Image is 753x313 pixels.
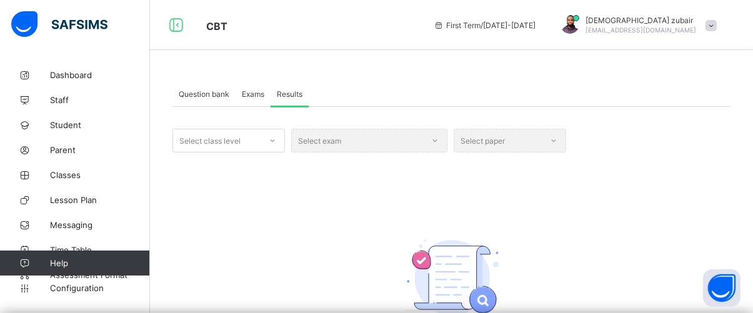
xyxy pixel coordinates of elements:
span: Staff [50,95,150,105]
button: Open asap [703,269,741,307]
span: Time Table [50,245,150,255]
span: Exams [242,89,264,99]
span: Results [277,89,302,99]
span: [DEMOGRAPHIC_DATA] zubair [586,16,696,25]
span: Classes [50,170,150,180]
div: Select class level [179,129,241,152]
span: Student [50,120,150,130]
span: Messaging [50,220,150,230]
span: Configuration [50,283,149,293]
span: [EMAIL_ADDRESS][DOMAIN_NAME] [586,26,696,34]
span: Question bank [179,89,229,99]
span: Lesson Plan [50,195,150,205]
span: session/term information [434,21,536,30]
span: Parent [50,145,150,155]
span: Dashboard [50,70,150,80]
span: Help [50,258,149,268]
span: CBT [206,20,227,32]
img: safsims [11,11,107,37]
div: Muhammadzubair [548,15,723,36]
